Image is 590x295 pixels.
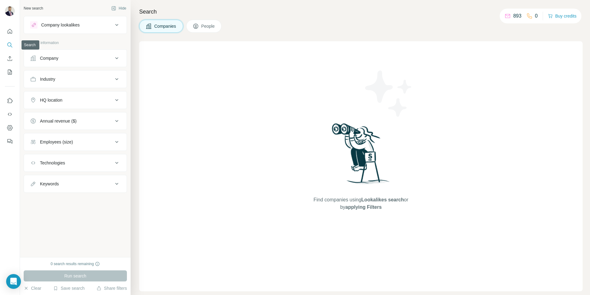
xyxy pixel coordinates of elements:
div: Industry [40,76,55,82]
button: Technologies [24,156,127,170]
p: 0 [535,12,538,20]
button: Use Surfe API [5,109,15,120]
button: Save search [53,285,85,291]
button: Annual revenue ($) [24,114,127,128]
span: Find companies using or by [312,196,410,211]
div: Keywords [40,181,59,187]
span: Companies [154,23,177,29]
button: Use Surfe on LinkedIn [5,95,15,106]
button: Company [24,51,127,66]
button: Feedback [5,136,15,147]
button: Hide [107,4,131,13]
span: applying Filters [345,204,382,210]
button: Share filters [96,285,127,291]
button: Company lookalikes [24,18,127,32]
p: 893 [513,12,521,20]
span: Lookalikes search [361,197,404,202]
button: Industry [24,72,127,87]
div: Company lookalikes [41,22,80,28]
div: New search [24,6,43,11]
button: My lists [5,67,15,78]
img: Surfe Illustration - Woman searching with binoculars [329,122,393,190]
button: Quick start [5,26,15,37]
button: Search [5,39,15,51]
span: People [201,23,215,29]
img: Avatar [5,6,15,16]
button: Employees (size) [24,135,127,149]
div: Company [40,55,58,61]
div: Annual revenue ($) [40,118,77,124]
button: Dashboard [5,122,15,133]
button: Keywords [24,176,127,191]
div: Open Intercom Messenger [6,274,21,289]
h4: Search [139,7,583,16]
div: HQ location [40,97,62,103]
button: HQ location [24,93,127,107]
div: Employees (size) [40,139,73,145]
p: Company information [24,40,127,46]
button: Clear [24,285,41,291]
img: Surfe Illustration - Stars [361,66,416,121]
div: 0 search results remaining [51,261,100,267]
button: Enrich CSV [5,53,15,64]
div: Technologies [40,160,65,166]
button: Buy credits [548,12,576,20]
